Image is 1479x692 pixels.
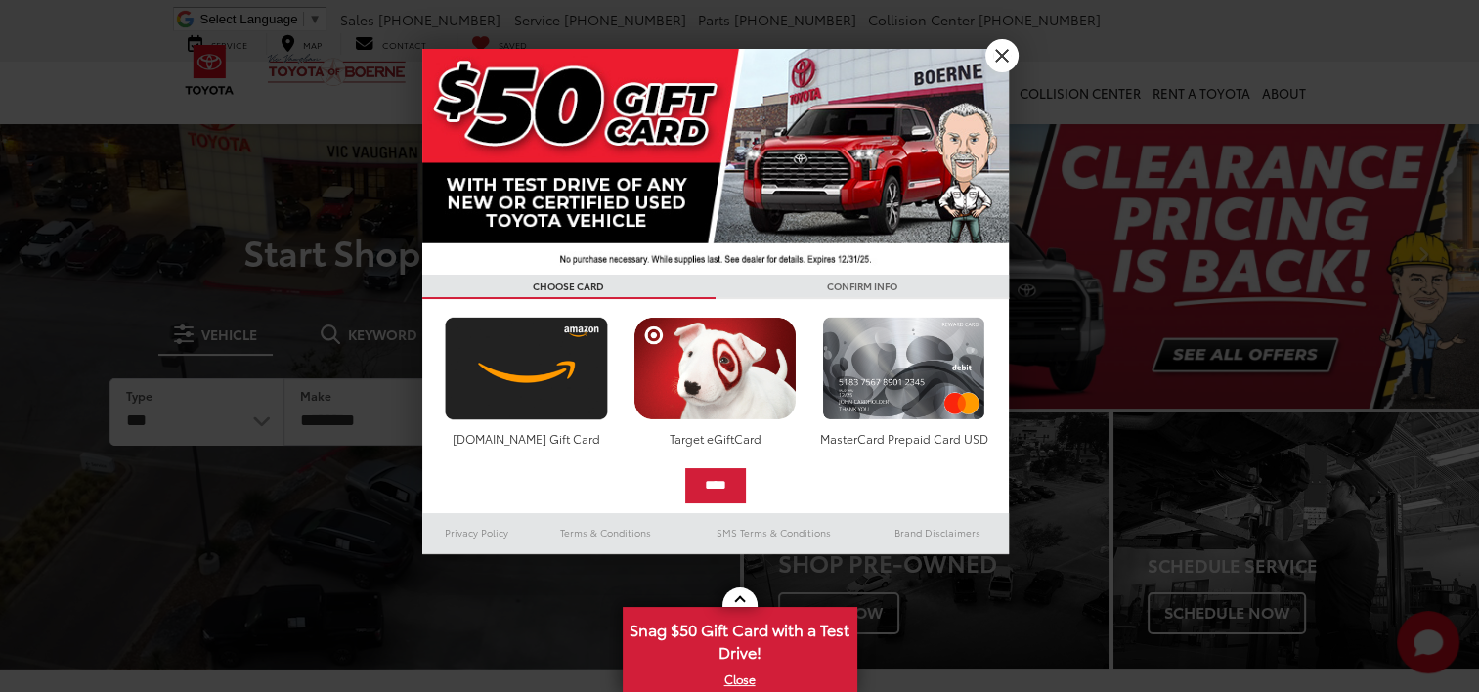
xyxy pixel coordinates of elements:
[422,49,1009,275] img: 42635_top_851395.jpg
[817,317,990,420] img: mastercard.png
[440,430,613,447] div: [DOMAIN_NAME] Gift Card
[625,609,855,669] span: Snag $50 Gift Card with a Test Drive!
[817,430,990,447] div: MasterCard Prepaid Card USD
[681,521,866,544] a: SMS Terms & Conditions
[440,317,613,420] img: amazoncard.png
[422,521,532,544] a: Privacy Policy
[422,275,716,299] h3: CHOOSE CARD
[629,430,802,447] div: Target eGiftCard
[531,521,680,544] a: Terms & Conditions
[629,317,802,420] img: targetcard.png
[716,275,1009,299] h3: CONFIRM INFO
[866,521,1009,544] a: Brand Disclaimers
